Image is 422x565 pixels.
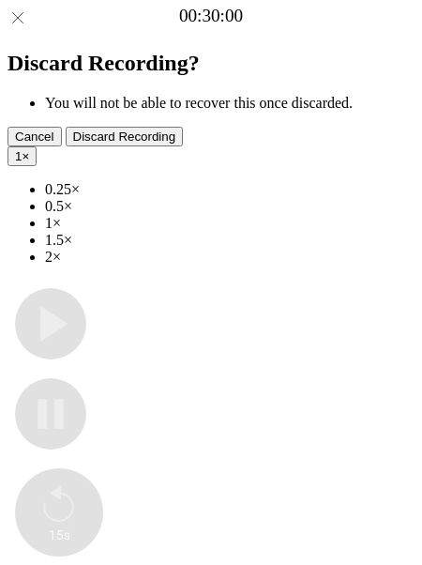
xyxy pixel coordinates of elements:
[8,146,37,166] button: 1×
[179,6,243,26] a: 00:30:00
[45,232,414,249] li: 1.5×
[8,127,62,146] button: Cancel
[15,149,22,163] span: 1
[45,198,414,215] li: 0.5×
[45,95,414,112] li: You will not be able to recover this once discarded.
[45,215,414,232] li: 1×
[45,249,414,266] li: 2×
[66,127,184,146] button: Discard Recording
[8,51,414,76] h2: Discard Recording?
[45,181,414,198] li: 0.25×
